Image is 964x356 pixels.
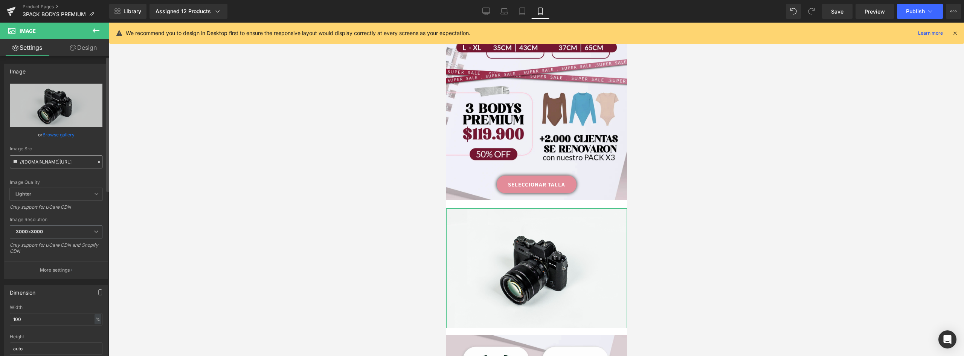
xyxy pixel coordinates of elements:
a: Learn more [915,29,946,38]
a: Desktop [477,4,495,19]
a: New Library [109,4,146,19]
a: Mobile [531,4,549,19]
a: Tablet [513,4,531,19]
a: Laptop [495,4,513,19]
div: or [10,131,102,139]
input: Link [10,155,102,168]
b: 3000x3000 [16,229,43,234]
span: Save [831,8,843,15]
button: Redo [804,4,819,19]
div: Height [10,334,102,339]
input: auto [10,342,102,355]
div: % [95,314,101,324]
div: Assigned 12 Products [156,8,221,15]
p: More settings [40,267,70,273]
div: Only support for UCare CDN and Shopify CDN [10,242,102,259]
a: Product Pages [23,4,109,10]
a: SELECCIONAR TALLA [50,153,130,171]
span: Image [20,28,36,34]
span: Publish [906,8,925,14]
button: Publish [897,4,943,19]
a: Preview [856,4,894,19]
div: Dimension [10,285,36,296]
b: Lighter [15,191,31,197]
div: Image Quality [10,180,102,185]
div: Open Intercom Messenger [938,330,956,348]
div: Image [10,64,26,75]
div: Image Resolution [10,217,102,222]
div: Width [10,305,102,310]
p: We recommend you to design in Desktop first to ensure the responsive layout would display correct... [126,29,470,37]
a: Browse gallery [43,128,75,141]
input: auto [10,313,102,325]
button: More [946,4,961,19]
span: 3PACK BODYS PREMIUM [23,11,86,17]
button: More settings [5,261,108,279]
span: Library [124,8,141,15]
button: Undo [786,4,801,19]
a: Design [56,39,111,56]
div: Image Src [10,146,102,151]
div: Only support for UCare CDN [10,204,102,215]
span: Preview [865,8,885,15]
